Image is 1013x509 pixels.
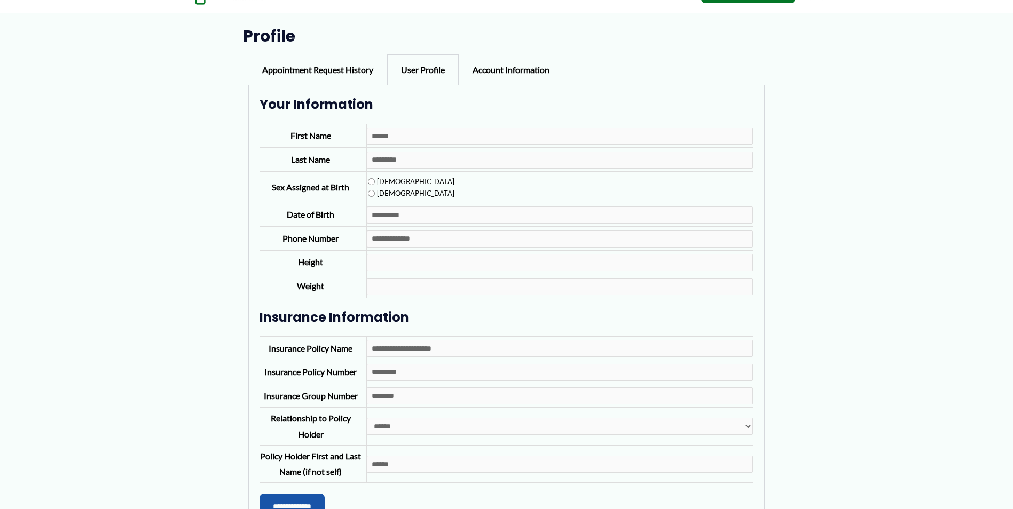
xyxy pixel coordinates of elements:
[260,451,361,477] label: Policy Holder First and Last Name (if not self)
[248,54,387,85] div: Appointment Request History
[269,343,352,353] label: Insurance Policy Name
[368,190,375,197] input: [DEMOGRAPHIC_DATA]
[272,182,349,192] label: Sex Assigned at Birth
[264,367,357,377] label: Insurance Policy Number
[287,209,334,219] label: Date of Birth
[368,178,375,185] input: [DEMOGRAPHIC_DATA]
[297,281,324,291] label: Weight
[459,54,563,85] div: Account Information
[290,130,331,140] label: First Name
[260,309,753,325] h3: Insurance Information
[298,257,323,267] label: Height
[243,27,770,46] h1: Profile
[282,233,339,243] label: Phone Number
[387,54,459,85] div: User Profile
[368,177,454,186] label: [DEMOGRAPHIC_DATA]
[260,96,753,113] h3: Your Information
[368,189,454,197] label: [DEMOGRAPHIC_DATA]
[271,413,351,439] label: Relationship to Policy Holder
[264,391,358,401] label: Insurance Group Number
[291,154,330,164] label: Last Name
